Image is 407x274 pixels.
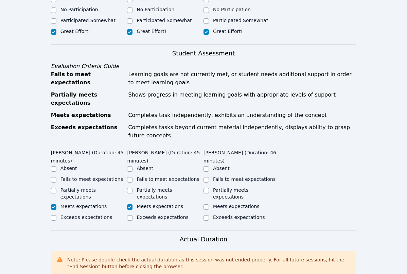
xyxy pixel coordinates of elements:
[51,147,127,165] legend: [PERSON_NAME] (Duration: 45 minutes)
[128,70,356,87] div: Learning goals are not currently met, or student needs additional support in order to meet learni...
[51,49,356,58] h3: Student Assessment
[213,7,251,12] label: No Participation
[128,123,356,140] div: Completes tasks beyond current material independently, displays ability to grasp future concepts
[180,235,227,244] h3: Actual Duration
[128,91,356,107] div: Shows progress in meeting learning goals with appropriate levels of support
[203,147,280,165] legend: [PERSON_NAME] (Duration: 46 minutes)
[67,256,351,270] div: Note: Please double-check the actual duration as this session was not ended properly. For all fut...
[137,204,183,209] label: Meets expectations
[137,176,199,182] label: Fails to meet expectations
[60,204,107,209] label: Meets expectations
[60,187,96,200] label: Partially meets expectations
[137,18,192,23] label: Participated Somewhat
[137,29,166,34] label: Great Effort!
[213,166,230,171] label: Absent
[137,7,174,12] label: No Participation
[213,176,276,182] label: Fails to meet expectations
[60,166,77,171] label: Absent
[51,70,124,87] div: Fails to meet expectations
[60,215,112,220] label: Exceeds expectations
[51,123,124,140] div: Exceeds expectations
[128,111,356,119] div: Completes task independently, exhibits an understanding of the concept
[51,91,124,107] div: Partially meets expectations
[51,62,356,70] div: Evaluation Criteria Guide
[213,29,243,34] label: Great Effort!
[137,166,153,171] label: Absent
[137,187,172,200] label: Partially meets expectations
[213,18,268,23] label: Participated Somewhat
[60,7,98,12] label: No Participation
[213,187,248,200] label: Partially meets expectations
[213,215,265,220] label: Exceeds expectations
[51,111,124,119] div: Meets expectations
[60,18,116,23] label: Participated Somewhat
[213,204,260,209] label: Meets expectations
[60,176,123,182] label: Fails to meet expectations
[60,29,90,34] label: Great Effort!
[137,215,188,220] label: Exceeds expectations
[127,147,203,165] legend: [PERSON_NAME] (Duration: 45 minutes)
